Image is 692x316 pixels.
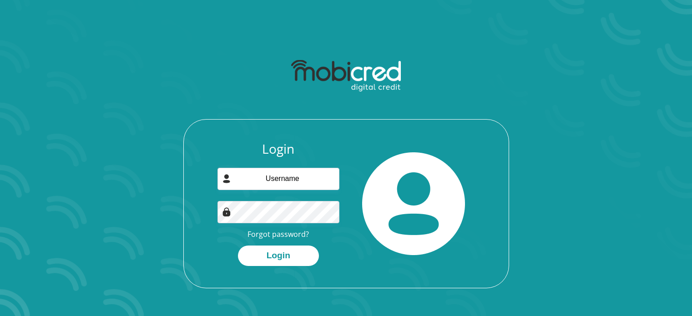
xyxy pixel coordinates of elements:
[217,141,339,157] h3: Login
[291,60,401,92] img: mobicred logo
[222,207,231,216] img: Image
[248,229,309,239] a: Forgot password?
[222,174,231,183] img: user-icon image
[238,246,319,266] button: Login
[217,168,339,190] input: Username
